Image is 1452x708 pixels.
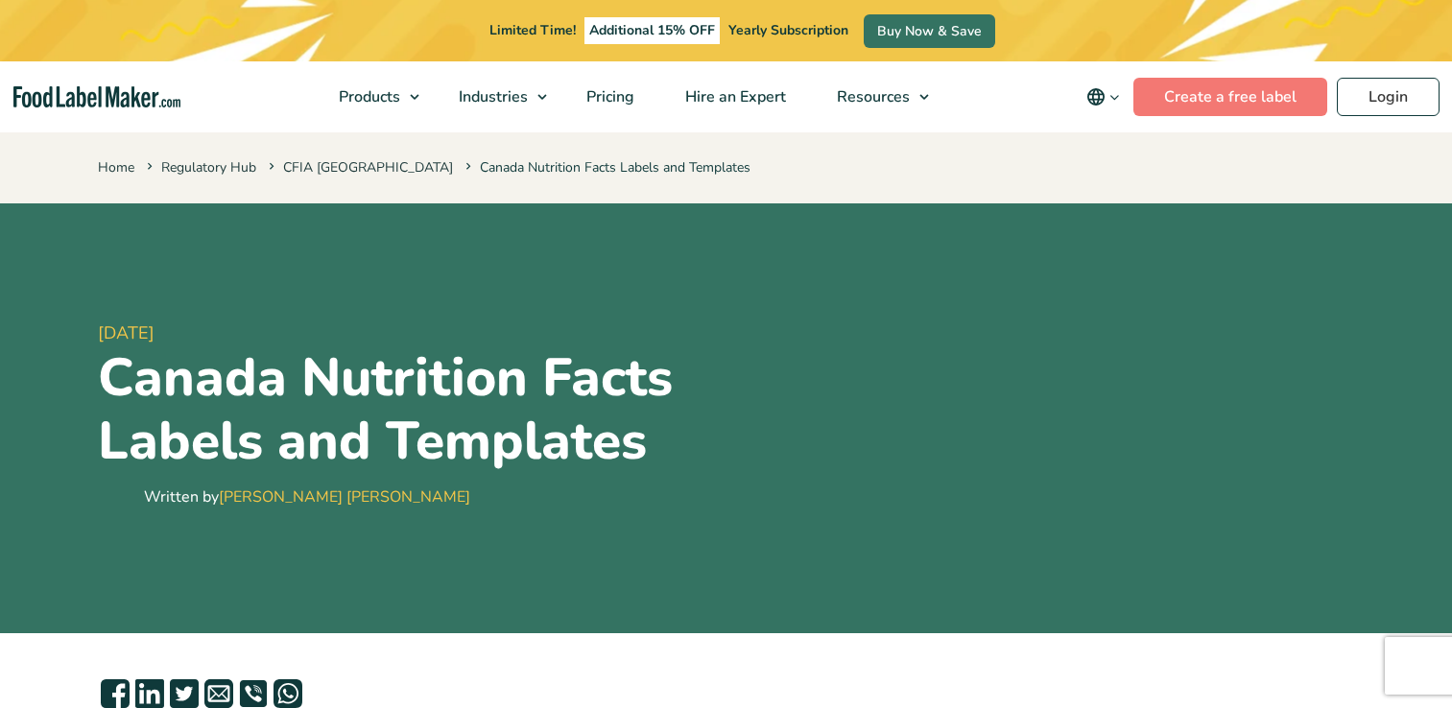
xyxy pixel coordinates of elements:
[98,320,719,346] span: [DATE]
[98,346,719,473] h1: Canada Nutrition Facts Labels and Templates
[660,61,807,132] a: Hire an Expert
[462,158,750,177] span: Canada Nutrition Facts Labels and Templates
[314,61,429,132] a: Products
[434,61,557,132] a: Industries
[219,486,470,507] a: [PERSON_NAME] [PERSON_NAME]
[98,158,134,177] a: Home
[584,17,720,44] span: Additional 15% OFF
[144,485,470,508] div: Written by
[283,158,453,177] a: CFIA [GEOGRAPHIC_DATA]
[812,61,939,132] a: Resources
[333,86,402,107] span: Products
[864,14,995,48] a: Buy Now & Save
[161,158,256,177] a: Regulatory Hub
[561,61,655,132] a: Pricing
[679,86,788,107] span: Hire an Expert
[1133,78,1327,116] a: Create a free label
[489,21,576,39] span: Limited Time!
[98,478,136,516] img: Maria Abi Hanna - Food Label Maker
[453,86,530,107] span: Industries
[831,86,912,107] span: Resources
[1337,78,1440,116] a: Login
[728,21,848,39] span: Yearly Subscription
[581,86,636,107] span: Pricing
